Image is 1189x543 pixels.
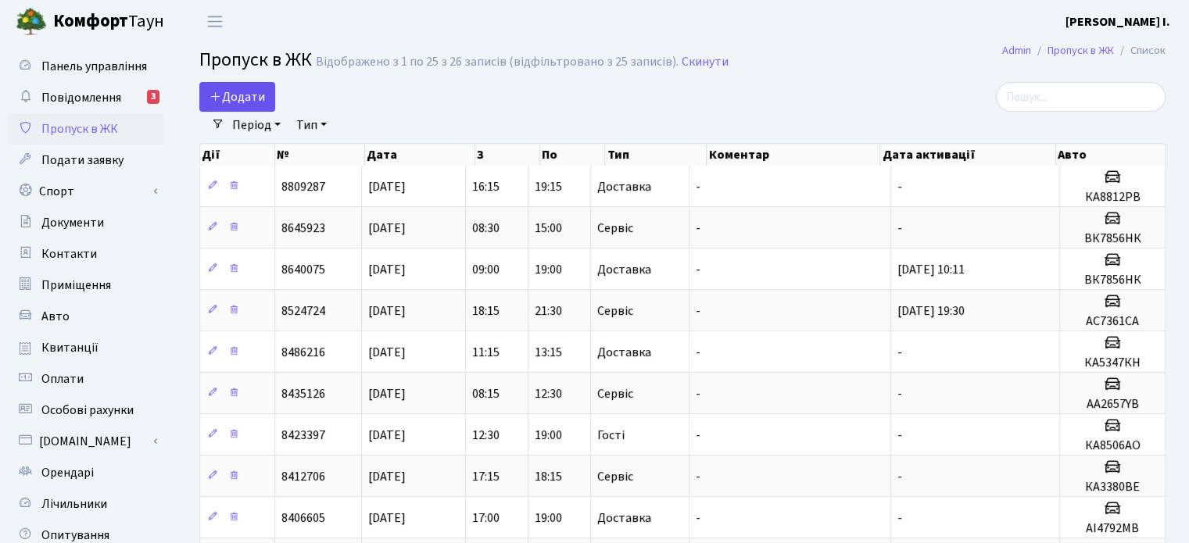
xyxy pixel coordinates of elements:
[8,270,164,301] a: Приміщення
[8,395,164,426] a: Особові рахунки
[200,144,275,166] th: Дії
[41,464,94,481] span: Орендарі
[475,144,540,166] th: З
[535,468,562,485] span: 18:15
[540,144,605,166] th: По
[535,261,562,278] span: 19:00
[1066,314,1159,329] h5: АС7361СА
[41,370,84,388] span: Оплати
[368,385,406,402] span: [DATE]
[275,144,365,166] th: №
[605,144,707,166] th: Тип
[368,509,406,527] span: [DATE]
[1114,42,1166,59] li: Список
[472,385,500,402] span: 08:15
[8,176,164,207] a: Спорт
[696,178,700,195] span: -
[472,427,500,444] span: 12:30
[1066,273,1159,288] h5: ВК7856НК
[368,302,406,320] span: [DATE]
[290,112,333,138] a: Тип
[597,346,651,359] span: Доставка
[1048,42,1114,59] a: Пропуск в ЖК
[199,82,275,112] a: Додати
[195,9,235,34] button: Переключити навігацію
[226,112,287,138] a: Період
[897,220,902,237] span: -
[53,9,128,34] b: Комфорт
[281,220,325,237] span: 8645923
[897,344,902,361] span: -
[8,207,164,238] a: Документи
[1056,144,1166,166] th: Авто
[41,152,124,169] span: Подати заявку
[979,34,1189,67] nav: breadcrumb
[472,344,500,361] span: 11:15
[281,468,325,485] span: 8412706
[368,468,406,485] span: [DATE]
[8,51,164,82] a: Панель управління
[8,457,164,488] a: Орендарі
[281,344,325,361] span: 8486216
[41,214,104,231] span: Документи
[996,82,1166,112] input: Пошук...
[696,220,700,237] span: -
[696,302,700,320] span: -
[696,468,700,485] span: -
[41,120,118,138] span: Пропуск в ЖК
[1002,42,1031,59] a: Admin
[41,339,98,356] span: Квитанції
[682,55,729,70] a: Скинути
[1066,355,1159,370] h5: КА5347КН
[597,512,651,524] span: Доставка
[8,145,164,176] a: Подати заявку
[897,385,902,402] span: -
[597,470,633,483] span: Сервіс
[1066,231,1159,246] h5: ВК7856НК
[8,82,164,113] a: Повідомлення3
[281,261,325,278] span: 8640075
[210,88,265,105] span: Додати
[597,429,625,441] span: Гості
[1065,13,1170,30] b: [PERSON_NAME] І.
[8,488,164,520] a: Лічильники
[897,468,902,485] span: -
[8,332,164,363] a: Квитанції
[696,385,700,402] span: -
[472,302,500,320] span: 18:15
[535,178,562,195] span: 19:15
[897,509,902,527] span: -
[696,344,700,361] span: -
[41,89,121,106] span: Повідомлення
[597,263,651,276] span: Доставка
[472,261,500,278] span: 09:00
[472,509,500,527] span: 17:00
[1066,480,1159,495] h5: КА3380ВЕ
[1066,190,1159,205] h5: КА8812РВ
[696,427,700,444] span: -
[365,144,475,166] th: Дата
[281,385,325,402] span: 8435126
[281,302,325,320] span: 8524724
[535,509,562,527] span: 19:00
[8,113,164,145] a: Пропуск в ЖК
[696,261,700,278] span: -
[597,388,633,400] span: Сервіс
[897,261,965,278] span: [DATE] 10:11
[16,6,47,38] img: logo.png
[897,427,902,444] span: -
[597,180,651,193] span: Доставка
[368,427,406,444] span: [DATE]
[535,427,562,444] span: 19:00
[880,144,1055,166] th: Дата активації
[41,58,147,75] span: Панель управління
[368,344,406,361] span: [DATE]
[368,178,406,195] span: [DATE]
[1066,521,1159,536] h5: АІ4792МВ
[41,402,134,419] span: Особові рахунки
[41,495,107,513] span: Лічильники
[8,363,164,395] a: Оплати
[472,468,500,485] span: 17:15
[316,55,679,70] div: Відображено з 1 по 25 з 26 записів (відфільтровано з 25 записів).
[472,178,500,195] span: 16:15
